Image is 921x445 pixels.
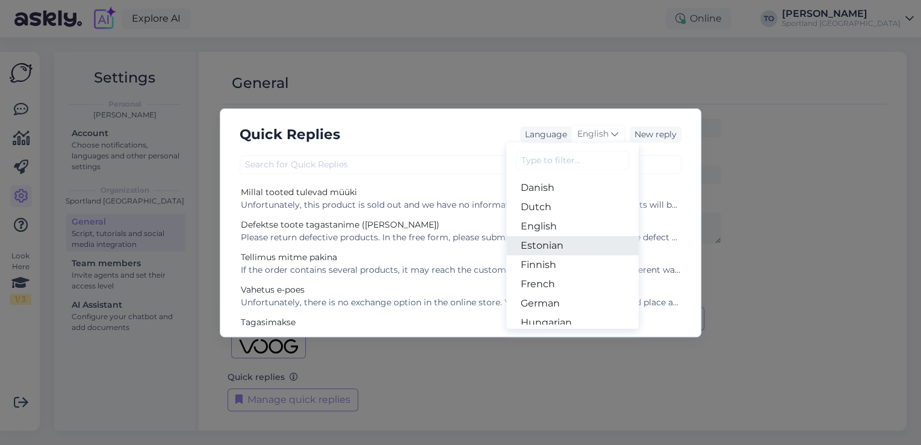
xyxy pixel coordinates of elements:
div: Millal tooted tulevad müüki [241,186,680,199]
div: Tellimus mitme pakina [241,251,680,264]
a: Hungarian [506,313,639,332]
div: Vahetus e-poes [241,284,680,296]
input: Type to filter... [516,151,629,170]
span: English [577,128,609,141]
div: Unfortunately, there is no exchange option in the online store. You can return the products and p... [241,296,680,309]
a: English [506,217,639,236]
a: Danish [506,178,639,198]
div: Defektse toote tagastanime ([PERSON_NAME]) [241,219,680,231]
a: Estonian [506,236,639,255]
a: Finnish [506,255,639,275]
a: German [506,294,639,313]
h5: Quick Replies [240,123,340,146]
div: Unfortunately, this product is sold out and we have no information on when and which products wil... [241,199,680,211]
div: Language [520,128,567,141]
div: New reply [630,126,681,143]
div: If the order contains several products, it may reach the customer in several packages from differ... [241,264,680,276]
a: Dutch [506,198,639,217]
div: Tagasimakse [241,316,680,329]
a: French [506,275,639,294]
div: Please return defective products. In the free form, please submit a claim form and describe the d... [241,231,680,244]
input: Search for Quick Replies [240,155,681,174]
